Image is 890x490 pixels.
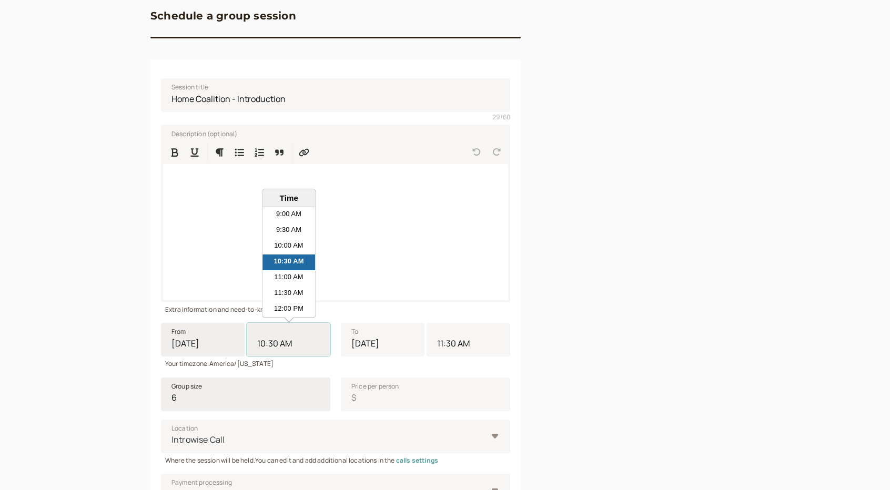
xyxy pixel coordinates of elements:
div: Where the session will be held. [161,453,510,465]
div: Your timezone: America/[US_STATE] [161,356,510,369]
button: Bulleted List [230,142,249,161]
button: Redo [487,142,506,161]
button: Insert Link [295,142,313,161]
span: You can edit and add additional locations in the [255,456,438,465]
div: Extra information and need-to-know details [161,302,510,314]
button: Quote [270,142,289,161]
button: Undo [467,142,486,161]
input: LocationIntrowise Call [170,434,172,446]
span: Session title [171,82,208,93]
input: Selected time: 10:30 AM [247,323,330,356]
button: Formatting Options [210,142,229,161]
li: 10:00 AM [262,239,315,255]
span: $ [351,391,356,405]
li: 9:30 AM [262,223,315,239]
li: 9:00 AM [262,208,315,223]
button: Format Bold [165,142,184,161]
span: Price per person [351,381,399,392]
button: Numbered List [250,142,269,161]
li: 12:00 PM [262,302,315,318]
input: Price per person$ [341,377,510,411]
li: 11:00 AM [262,271,315,287]
ul: Time [262,208,315,318]
span: To [351,326,358,337]
a: calls settings [396,456,438,465]
div: Time [265,194,312,203]
input: Group size [161,377,330,411]
span: Group size [171,381,203,392]
li: 10:30 AM [262,255,315,271]
input: From [161,323,245,356]
label: Description (optional) [163,128,238,138]
input: 12:00 AM [427,323,510,356]
span: From [171,326,186,337]
span: Payment processing [171,477,232,488]
div: Choose Time [262,189,316,318]
input: To [341,323,424,356]
li: 11:30 AM [262,287,315,302]
button: Format Underline [185,142,204,161]
span: Location [171,423,198,434]
input: Session title [161,78,510,112]
iframe: Chat Widget [837,440,890,490]
h3: Schedule a group session [150,7,296,24]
